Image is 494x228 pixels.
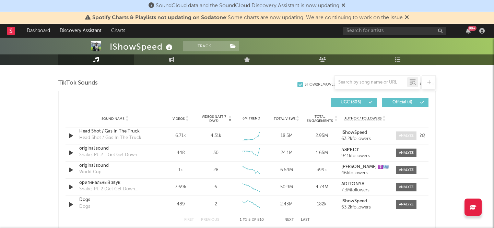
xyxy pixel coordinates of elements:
div: 182k [306,201,338,208]
div: 6.54M [271,167,303,174]
span: Dismiss [405,15,409,21]
a: 𝐀𝐒𝐏𝐄𝐂𝐓 [341,148,389,152]
button: Track [183,41,226,51]
span: Total Engagements [306,115,334,123]
span: Spotify Charts & Playlists not updating on Sodatone [92,15,226,21]
div: 2.43M [271,201,303,208]
div: Shake, Pt. 2 (Get Get Down Version) [79,186,151,193]
div: 489 [165,201,197,208]
strong: ADITONYA [341,182,364,186]
span: Sound Name [102,117,125,121]
a: Dashboard [22,24,55,38]
div: 24.1M [271,150,303,156]
a: Head Shot / Gas In The Truck [79,128,151,135]
div: 1k [165,167,197,174]
strong: [PERSON_NAME] ☦️🇬🇷 [341,165,389,169]
span: : Some charts are now updating. We are continuing to work on the issue [92,15,403,21]
div: 1.65M [306,150,338,156]
div: 941k followers [341,154,389,159]
div: 46k followers [341,171,389,176]
button: Official(4) [382,98,428,107]
button: 99+ [466,28,471,34]
strong: IShowSpeed [341,199,367,203]
div: 30 [213,150,219,156]
strong: IShowSpeed [341,130,367,135]
input: Search for artists [343,27,446,35]
button: Previous [201,218,219,222]
a: оригинальный звук [79,179,151,186]
button: UGC(806) [331,98,377,107]
div: 399k [306,167,338,174]
button: Last [301,218,310,222]
div: Dogs [79,203,90,210]
div: 6M Trend [235,116,267,121]
a: Charts [106,24,130,38]
span: SoundCloud data and the SoundCloud Discovery Assistant is now updating [156,3,339,9]
span: Videos (last 7 days) [200,115,228,123]
div: 448 [165,150,197,156]
a: [PERSON_NAME] ☦️🇬🇷 [341,165,389,169]
div: 7.69k [165,184,197,191]
div: 50.9M [271,184,303,191]
div: 18.5M [271,132,303,139]
a: Dogs [79,197,151,203]
div: 2.95M [306,132,338,139]
span: to [243,218,247,221]
div: World Cup [79,169,102,176]
div: 63.2k followers [341,205,389,210]
div: 28 [213,167,219,174]
div: 6 [214,184,217,191]
div: 2 [215,201,217,208]
a: IShowSpeed [341,199,389,204]
strong: 𝐀𝐒𝐏𝐄𝐂𝐓 [341,148,359,152]
div: 99 + [468,26,477,31]
span: of [252,218,256,221]
input: Search by song name or URL [335,80,407,85]
span: Videos [173,117,185,121]
a: ADITONYA [341,182,389,187]
div: 4.74M [306,184,338,191]
a: Discovery Assistant [55,24,106,38]
div: 63.2k followers [341,137,389,141]
span: Dismiss [341,3,345,9]
span: UGC ( 806 ) [335,100,367,104]
div: 4.31k [211,132,221,139]
button: First [184,218,194,222]
span: Official ( 4 ) [387,100,418,104]
button: Next [284,218,294,222]
span: Total Views [274,117,295,121]
div: 7.3M followers [341,188,389,193]
span: Author / Followers [344,116,381,121]
div: IShowSpeed [110,41,174,52]
a: original sound [79,162,151,169]
div: Shake, Pt. 2 - Get Get Down Version [79,152,151,159]
a: original sound [79,145,151,152]
div: 6.71k [165,132,197,139]
a: IShowSpeed [341,130,389,135]
div: Head Shot / Gas In The Truck [79,135,141,141]
div: 1 5 810 [233,216,271,224]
